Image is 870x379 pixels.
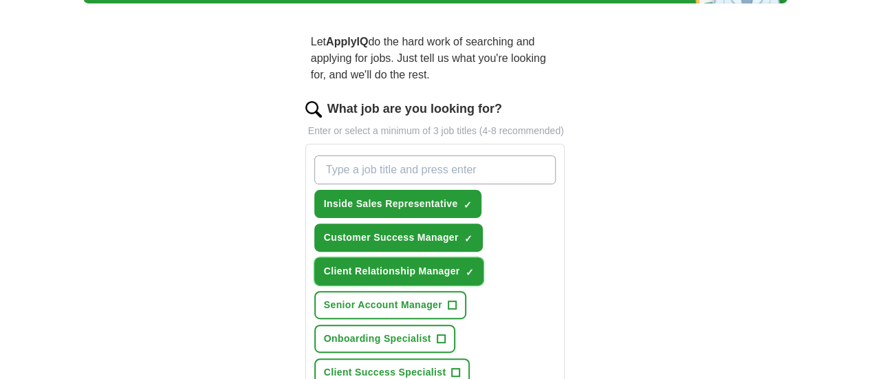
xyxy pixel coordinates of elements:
[324,298,442,312] span: Senior Account Manager
[326,36,368,47] strong: ApplyIQ
[314,155,556,184] input: Type a job title and press enter
[305,101,322,118] img: search.png
[324,332,431,346] span: Onboarding Specialist
[463,199,471,210] span: ✓
[314,325,455,353] button: Onboarding Specialist
[305,124,565,138] p: Enter or select a minimum of 3 job titles (4-8 recommended)
[314,257,484,285] button: Client Relationship Manager✓
[324,197,458,211] span: Inside Sales Representative
[324,264,460,279] span: Client Relationship Manager
[464,233,472,244] span: ✓
[314,224,483,252] button: Customer Success Manager✓
[327,100,502,118] label: What job are you looking for?
[314,190,482,218] button: Inside Sales Representative✓
[314,291,466,319] button: Senior Account Manager
[324,230,459,245] span: Customer Success Manager
[465,267,473,278] span: ✓
[305,28,565,89] p: Let do the hard work of searching and applying for jobs. Just tell us what you're looking for, an...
